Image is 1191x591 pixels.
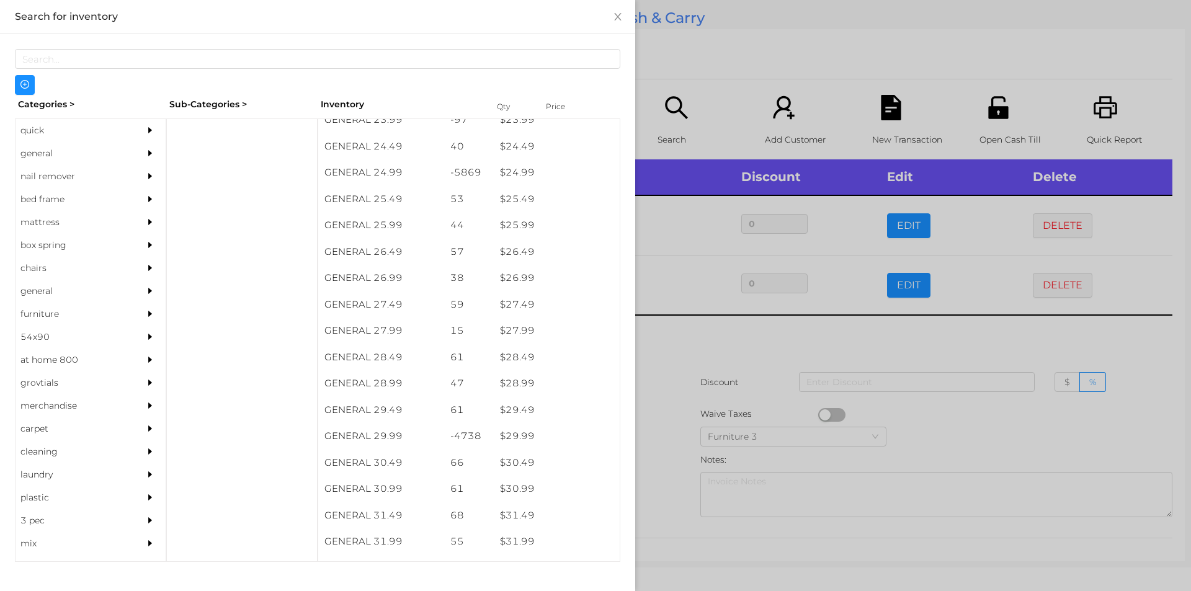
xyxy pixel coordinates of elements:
[543,98,592,115] div: Price
[16,280,128,303] div: general
[318,450,444,476] div: GENERAL 30.49
[494,133,620,160] div: $ 24.49
[494,212,620,239] div: $ 25.99
[146,241,154,249] i: icon: caret-right
[318,239,444,265] div: GENERAL 26.49
[318,212,444,239] div: GENERAL 25.99
[494,450,620,476] div: $ 30.49
[318,502,444,529] div: GENERAL 31.49
[318,265,444,291] div: GENERAL 26.99
[16,211,128,234] div: mattress
[146,332,154,341] i: icon: caret-right
[16,119,128,142] div: quick
[16,486,128,509] div: plastic
[146,401,154,410] i: icon: caret-right
[494,318,620,344] div: $ 27.99
[146,424,154,433] i: icon: caret-right
[146,493,154,502] i: icon: caret-right
[318,397,444,424] div: GENERAL 29.49
[318,107,444,133] div: GENERAL 23.99
[166,95,318,114] div: Sub-Categories >
[444,239,494,265] div: 57
[444,370,494,397] div: 47
[146,470,154,479] i: icon: caret-right
[444,186,494,213] div: 53
[444,397,494,424] div: 61
[146,516,154,525] i: icon: caret-right
[146,172,154,180] i: icon: caret-right
[16,555,128,578] div: appliances
[444,159,494,186] div: -5869
[444,344,494,371] div: 61
[146,355,154,364] i: icon: caret-right
[444,450,494,476] div: 66
[494,423,620,450] div: $ 29.99
[16,394,128,417] div: merchandise
[494,107,620,133] div: $ 23.99
[16,234,128,257] div: box spring
[15,75,35,95] button: icon: plus-circle
[494,265,620,291] div: $ 26.99
[494,159,620,186] div: $ 24.99
[16,532,128,555] div: mix
[146,287,154,295] i: icon: caret-right
[15,49,620,69] input: Search...
[444,502,494,529] div: 68
[318,133,444,160] div: GENERAL 24.49
[146,218,154,226] i: icon: caret-right
[494,344,620,371] div: $ 28.49
[146,126,154,135] i: icon: caret-right
[16,257,128,280] div: chairs
[318,186,444,213] div: GENERAL 25.49
[444,107,494,133] div: -97
[494,397,620,424] div: $ 29.49
[444,476,494,502] div: 61
[318,528,444,555] div: GENERAL 31.99
[318,344,444,371] div: GENERAL 28.49
[16,463,128,486] div: laundry
[146,195,154,203] i: icon: caret-right
[16,303,128,326] div: furniture
[318,476,444,502] div: GENERAL 30.99
[318,555,444,582] div: GENERAL 32.49
[494,370,620,397] div: $ 28.99
[146,447,154,456] i: icon: caret-right
[494,186,620,213] div: $ 25.49
[146,378,154,387] i: icon: caret-right
[16,165,128,188] div: nail remover
[318,291,444,318] div: GENERAL 27.49
[15,95,166,114] div: Categories >
[318,370,444,397] div: GENERAL 28.99
[494,239,620,265] div: $ 26.49
[494,502,620,529] div: $ 31.49
[318,318,444,344] div: GENERAL 27.99
[16,326,128,349] div: 54x90
[16,509,128,532] div: 3 pec
[444,555,494,582] div: 67
[16,142,128,165] div: general
[16,371,128,394] div: grovtials
[146,264,154,272] i: icon: caret-right
[321,98,481,111] div: Inventory
[494,528,620,555] div: $ 31.99
[494,476,620,502] div: $ 30.99
[494,291,620,318] div: $ 27.49
[146,149,154,158] i: icon: caret-right
[444,318,494,344] div: 15
[444,528,494,555] div: 55
[146,309,154,318] i: icon: caret-right
[318,423,444,450] div: GENERAL 29.99
[444,423,494,450] div: -4738
[16,188,128,211] div: bed frame
[146,539,154,548] i: icon: caret-right
[16,349,128,371] div: at home 800
[15,10,620,24] div: Search for inventory
[613,12,623,22] i: icon: close
[444,133,494,160] div: 40
[16,417,128,440] div: carpet
[444,291,494,318] div: 59
[16,440,128,463] div: cleaning
[444,265,494,291] div: 38
[494,98,531,115] div: Qty
[318,159,444,186] div: GENERAL 24.99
